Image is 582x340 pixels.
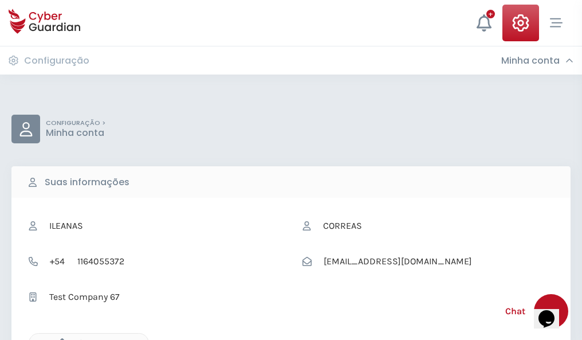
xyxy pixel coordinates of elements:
[534,294,571,329] iframe: chat widget
[71,251,280,272] input: Telefone
[505,304,525,318] span: Chat
[44,251,71,272] span: +54
[501,55,560,67] h3: Minha conta
[501,55,573,67] div: Minha conta
[46,119,105,127] p: CONFIGURAÇÃO >
[24,55,89,67] h3: Configuração
[45,175,129,189] b: Suas informações
[46,127,105,139] p: Minha conta
[486,10,495,18] div: +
